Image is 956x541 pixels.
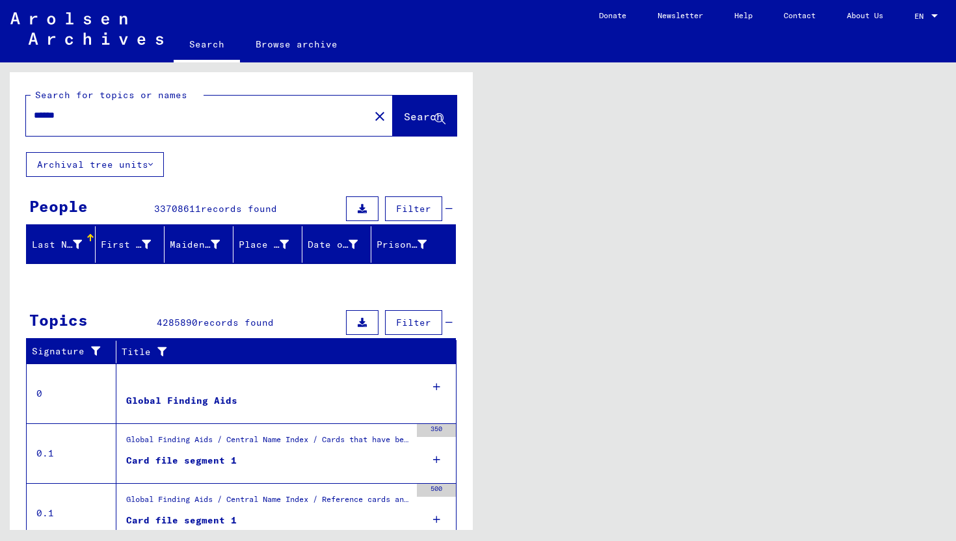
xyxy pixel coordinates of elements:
[126,454,237,468] div: Card file segment 1
[32,341,119,362] div: Signature
[126,394,237,408] div: Global Finding Aids
[174,29,240,62] a: Search
[170,238,220,252] div: Maiden Name
[35,89,187,101] mat-label: Search for topics or names
[10,12,163,45] img: Arolsen_neg.svg
[32,345,106,358] div: Signature
[27,423,116,483] td: 0.1
[122,345,431,359] div: Title
[239,238,289,252] div: Place of Birth
[417,424,456,437] div: 350
[396,317,431,328] span: Filter
[126,434,410,452] div: Global Finding Aids / Central Name Index / Cards that have been scanned during first sequential m...
[372,109,388,124] mat-icon: close
[371,226,455,263] mat-header-cell: Prisoner #
[29,194,88,218] div: People
[385,196,442,221] button: Filter
[396,203,431,215] span: Filter
[32,234,98,255] div: Last Name
[96,226,165,263] mat-header-cell: First Name
[367,103,393,129] button: Clear
[29,308,88,332] div: Topics
[101,234,167,255] div: First Name
[170,234,236,255] div: Maiden Name
[201,203,277,215] span: records found
[302,226,371,263] mat-header-cell: Date of Birth
[308,234,374,255] div: Date of Birth
[377,238,427,252] div: Prisoner #
[404,110,443,123] span: Search
[393,96,457,136] button: Search
[157,317,198,328] span: 4285890
[914,12,929,21] span: EN
[27,226,96,263] mat-header-cell: Last Name
[101,238,151,252] div: First Name
[154,203,201,215] span: 33708611
[32,238,82,252] div: Last Name
[26,152,164,177] button: Archival tree units
[233,226,302,263] mat-header-cell: Place of Birth
[239,234,305,255] div: Place of Birth
[240,29,353,60] a: Browse archive
[417,484,456,497] div: 500
[126,494,410,512] div: Global Finding Aids / Central Name Index / Reference cards and originals, which have been discove...
[198,317,274,328] span: records found
[126,514,237,527] div: Card file segment 1
[165,226,233,263] mat-header-cell: Maiden Name
[377,234,443,255] div: Prisoner #
[27,363,116,423] td: 0
[385,310,442,335] button: Filter
[308,238,358,252] div: Date of Birth
[122,341,444,362] div: Title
